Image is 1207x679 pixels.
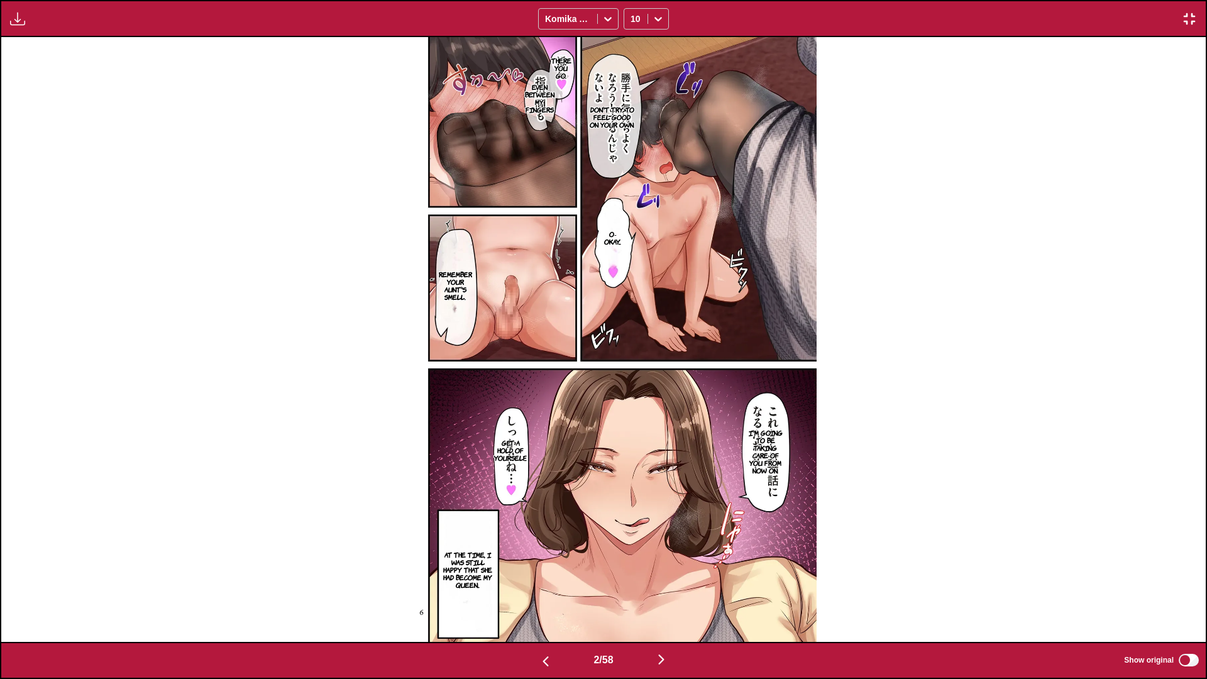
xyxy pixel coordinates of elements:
span: 2 / 58 [593,654,613,666]
span: Show original [1124,656,1174,665]
img: Next page [654,652,669,667]
img: Download translated images [10,11,25,26]
p: There you go. [549,54,574,82]
p: Don't try to feel good on your own. [587,103,637,131]
img: Manga Panel [390,37,817,642]
p: I'm going to be taking care of you from now on. [746,426,785,477]
img: Previous page [538,654,553,669]
p: O-Okay... [602,228,624,248]
p: Get a hold of yourself... [492,436,529,464]
p: Remember your aunt's smell. [436,268,475,303]
p: Even between my fingers [522,80,557,116]
input: Show original [1179,654,1199,666]
p: At the time, I was still happy that she had become my queen... [439,548,497,591]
